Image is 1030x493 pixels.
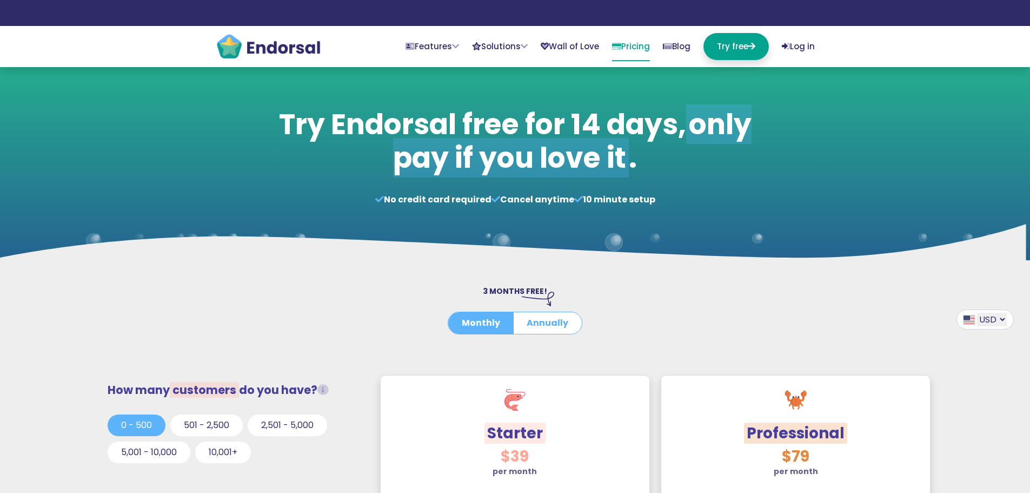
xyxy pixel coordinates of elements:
strong: per month [774,466,818,477]
button: 10,001+ [195,442,251,463]
img: arrow-right-down.svg [522,292,554,306]
img: shrimp.svg [504,389,526,411]
h1: Try Endorsal free for 14 days, . [273,108,757,175]
h3: How many do you have? [108,383,361,397]
a: Pricing [612,33,650,61]
a: Features [406,33,459,60]
span: customers [170,382,239,398]
a: Wall of Love [541,33,599,60]
button: 2,501 - 5,000 [248,415,327,436]
span: $79 [782,446,809,467]
span: only pay if you love it [393,104,752,178]
img: crab.svg [785,389,807,411]
button: Monthly [448,312,514,334]
i: Total customers from whom you request testimonials/reviews. [317,384,329,396]
span: Starter [484,423,546,444]
button: 0 - 500 [108,415,165,436]
img: endorsal-logo@2x.png [216,33,321,60]
a: Blog [663,33,690,60]
p: No credit card required Cancel anytime 10 minute setup [273,193,757,206]
a: Try free [703,33,769,60]
span: 3 MONTHS FREE! [483,286,547,297]
a: Solutions [472,33,528,60]
strong: per month [493,466,537,477]
span: Professional [744,423,847,444]
a: Log in [782,33,815,60]
button: Annually [513,312,582,334]
span: $39 [501,446,529,467]
button: 501 - 2,500 [170,415,243,436]
button: 5,001 - 10,000 [108,442,190,463]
